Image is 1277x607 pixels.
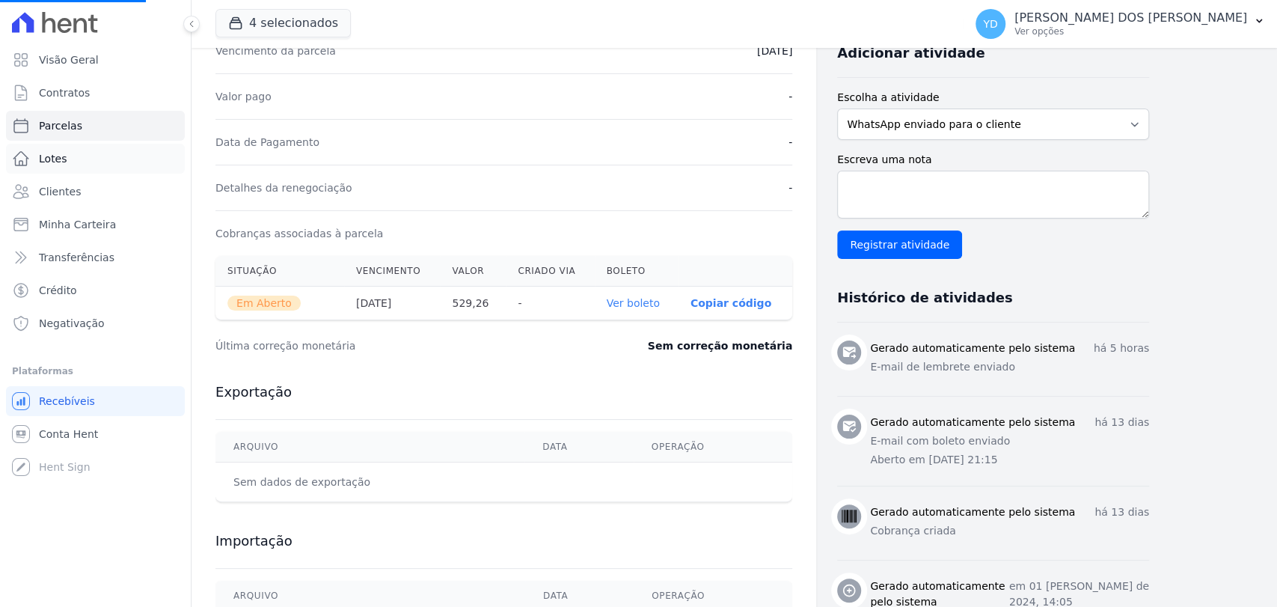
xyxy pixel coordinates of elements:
p: [PERSON_NAME] DOS [PERSON_NAME] [1014,10,1247,25]
span: Clientes [39,184,81,199]
a: Recebíveis [6,386,185,416]
div: Plataformas [12,362,179,380]
h3: Gerado automaticamente pelo sistema [870,415,1075,430]
h3: Adicionar atividade [837,44,984,62]
h3: Importação [215,532,792,550]
th: Operação [634,432,792,463]
span: YD [983,19,997,29]
dd: Sem correção monetária [648,338,792,353]
a: Minha Carteira [6,210,185,240]
dt: Data de Pagamento [215,135,319,150]
span: Parcelas [39,118,82,133]
span: Conta Hent [39,427,98,442]
th: Data [524,432,633,463]
h3: Exportação [215,383,792,401]
span: Em Aberto [227,296,301,311]
a: Contratos [6,78,185,108]
h3: Gerado automaticamente pelo sistema [870,341,1075,356]
p: Ver opções [1014,25,1247,37]
p: há 13 dias [1094,415,1149,430]
p: E-mail com boleto enviado [870,433,1149,449]
dt: Última correção monetária [215,338,557,353]
p: Cobrança criada [870,523,1149,539]
th: 529,26 [440,287,506,320]
span: Crédito [39,283,77,298]
dd: - [788,89,792,104]
label: Escolha a atividade [837,90,1149,106]
th: Arquivo [215,432,524,463]
a: Conta Hent [6,419,185,449]
a: Crédito [6,275,185,305]
td: Sem dados de exportação [215,463,524,502]
dd: - [788,180,792,195]
dd: [DATE] [757,43,792,58]
h3: Gerado automaticamente pelo sistema [870,504,1075,520]
dt: Cobranças associadas à parcela [215,226,383,241]
dt: Detalhes da renegociação [215,180,352,195]
p: há 13 dias [1094,504,1149,520]
p: há 5 horas [1094,341,1149,356]
span: Visão Geral [39,52,99,67]
button: 4 selecionados [215,9,351,37]
a: Negativação [6,308,185,338]
th: Situação [215,256,344,287]
th: [DATE] [344,287,441,320]
p: Aberto em [DATE] 21:15 [870,452,1149,468]
a: Ver boleto [607,297,660,309]
a: Clientes [6,177,185,207]
th: Boleto [595,256,679,287]
span: Recebíveis [39,394,95,409]
a: Parcelas [6,111,185,141]
button: Copiar código [690,297,771,309]
dt: Vencimento da parcela [215,43,336,58]
a: Visão Geral [6,45,185,75]
span: Transferências [39,250,114,265]
span: Negativação [39,316,105,331]
dt: Valor pago [215,89,272,104]
input: Registrar atividade [837,231,962,259]
a: Lotes [6,144,185,174]
label: Escreva uma nota [837,152,1149,168]
th: Valor [440,256,506,287]
p: E-mail de lembrete enviado [870,359,1149,375]
span: Contratos [39,85,90,100]
a: Transferências [6,243,185,272]
button: YD [PERSON_NAME] DOS [PERSON_NAME] Ver opções [964,3,1277,45]
th: Criado via [506,256,594,287]
h3: Histórico de atividades [837,289,1012,307]
dd: - [788,135,792,150]
th: - [506,287,594,320]
span: Lotes [39,151,67,166]
th: Vencimento [344,256,441,287]
span: Minha Carteira [39,217,116,232]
